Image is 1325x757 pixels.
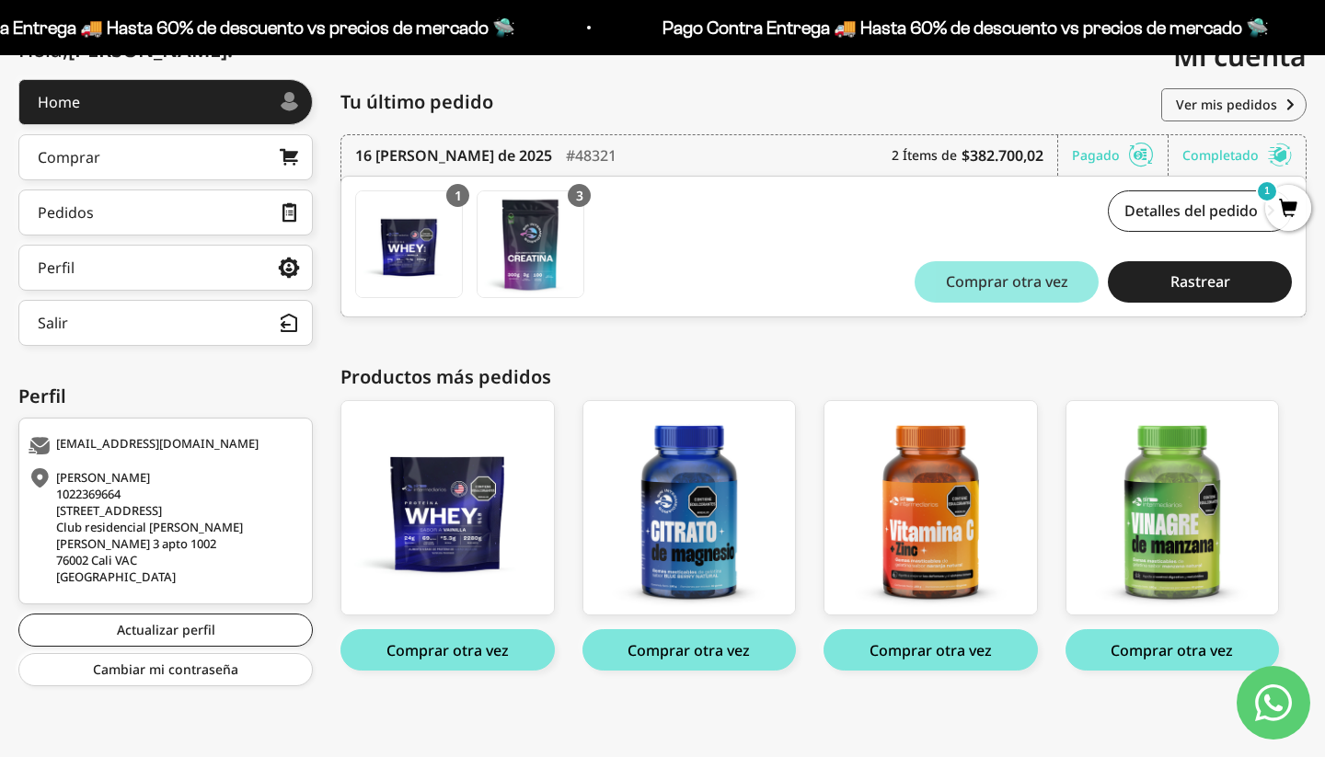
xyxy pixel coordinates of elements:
div: [PERSON_NAME] 1022369664 [STREET_ADDRESS] Club residencial [PERSON_NAME] [PERSON_NAME] 3 apto 100... [29,469,298,585]
div: Perfil [38,260,75,275]
div: Comprar [38,150,100,165]
button: Comprar otra vez [824,629,1038,671]
div: #48321 [566,135,616,176]
div: Productos más pedidos [340,363,1307,391]
a: Actualizar perfil [18,614,313,647]
a: Proteína Whey - Vainilla / 5 libras (2280g) [355,190,463,298]
time: 16 [PERSON_NAME] de 2025 [355,144,552,166]
div: Salir [38,315,68,330]
a: 1 [1265,200,1311,220]
img: magnesio_01_c0af4f48-07d4-4d86-8d00-70c4420cd282_large.png [583,401,796,615]
div: [EMAIL_ADDRESS][DOMAIN_NAME] [29,437,298,455]
a: Detalles del pedido [1108,190,1292,232]
span: Comprar otra vez [946,274,1068,289]
span: Rastrear [1170,274,1230,289]
mark: 1 [1256,180,1278,202]
img: Translation missing: es.Creatina Monohidrato [478,191,583,297]
div: Pagado [1072,135,1169,176]
div: Home [38,95,80,109]
a: Creatina Monohidrato [477,190,584,298]
a: Gomas con Vinagre de Manzana [1066,400,1280,616]
a: Comprar [18,134,313,180]
div: Pedidos [38,205,94,220]
a: Gomas con Citrato de Magnesio [582,400,797,616]
a: Proteína Whey - Vainilla / 5 libras (2280g) [340,400,555,616]
img: vinagre_01_e14851ce-bbad-442a-98f3-7589f5b7d8c6_large.png [1066,401,1279,615]
button: Comprar otra vez [340,629,555,671]
img: Translation missing: es.Proteína Whey - Vainilla / 5 libras (2280g) [356,191,462,297]
p: Pago Contra Entrega 🚚 Hasta 60% de descuento vs precios de mercado 🛸 [662,13,1268,42]
a: Cambiar mi contraseña [18,653,313,686]
div: 2 Ítems de [892,135,1058,176]
span: Tu último pedido [340,88,493,116]
a: Pedidos [18,189,313,235]
button: Comprar otra vez [915,261,1099,303]
button: Comprar otra vez [582,629,797,671]
b: $382.700,02 [962,144,1043,166]
div: 1 [446,184,469,207]
a: Home [18,79,313,125]
a: Ver mis pedidos [1161,88,1307,121]
img: vitamina_c_1_866b555b-3e69-46e9-adcb-d23046d5d635_large.png [824,401,1037,615]
button: Rastrear [1108,261,1292,303]
button: Comprar otra vez [1066,629,1280,671]
button: Salir [18,300,313,346]
span: Mi cuenta [1173,37,1307,75]
div: 3 [568,184,591,207]
img: whey_vainilla_5LB_FRONT_721e078d-1151-453d-b962-29ac940577fa_large.png [341,401,554,615]
div: Completado [1182,135,1292,176]
a: Perfil [18,245,313,291]
div: Hola, [18,38,233,61]
div: Perfil [18,383,313,410]
a: Gomas con Vitamina C + Zinc [824,400,1038,616]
